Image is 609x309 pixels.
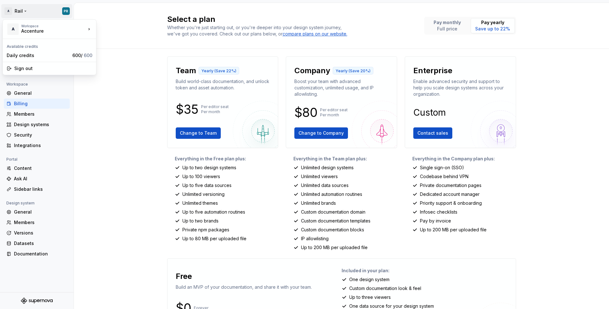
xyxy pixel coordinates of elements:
[72,53,92,58] span: 600 /
[84,53,92,58] span: 600
[4,40,95,50] div: Available credits
[7,52,70,59] div: Daily credits
[7,23,19,35] div: A
[14,65,92,72] div: Sign out
[21,24,86,28] div: Workspace
[21,28,75,34] div: Accenture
